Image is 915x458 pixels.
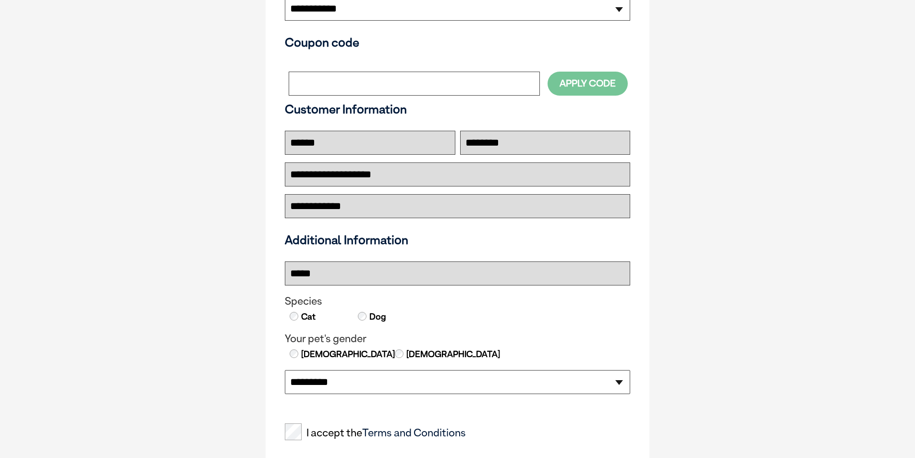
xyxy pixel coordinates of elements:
legend: Species [285,295,630,308]
label: I accept the [285,427,466,439]
legend: Your pet's gender [285,333,630,345]
button: Apply Code [548,72,628,95]
input: I accept theTerms and Conditions [285,423,302,440]
h3: Customer Information [285,102,630,116]
a: Terms and Conditions [362,426,466,439]
h3: Coupon code [285,35,630,50]
h3: Additional Information [281,233,634,247]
